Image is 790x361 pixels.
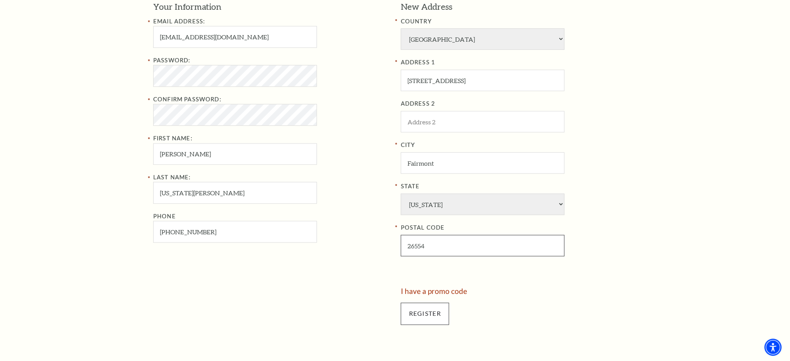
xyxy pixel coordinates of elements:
[401,99,637,109] label: ADDRESS 2
[401,58,637,67] label: ADDRESS 1
[153,135,193,142] label: First Name:
[401,70,565,91] input: ADDRESS 1
[401,1,637,13] h3: New Address
[401,111,565,133] input: ADDRESS 2
[401,17,637,27] label: COUNTRY
[401,140,637,150] label: City
[153,96,221,103] label: Confirm Password:
[401,182,637,191] label: State
[765,339,782,356] div: Accessibility Menu
[401,223,637,233] label: POSTAL CODE
[153,213,176,219] label: Phone
[153,26,317,48] input: Email Address:
[401,152,565,174] input: City
[153,1,389,13] h3: Your Information
[401,235,565,257] input: POSTAL CODE
[401,303,449,325] input: Submit button
[153,57,191,64] label: Password:
[153,174,191,180] label: Last Name:
[401,287,467,296] a: I have a promo code
[153,18,205,25] label: Email Address:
